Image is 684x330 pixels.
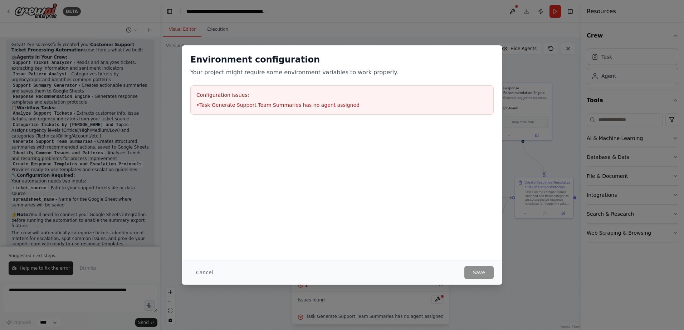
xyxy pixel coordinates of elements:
p: Your project might require some environment variables to work properly. [190,68,494,77]
h2: Environment configuration [190,54,494,65]
h3: Configuration issues: [196,91,488,99]
li: • Task Generate Support Team Summaries has no agent assigned [196,101,488,109]
button: Save [464,266,494,279]
button: Cancel [190,266,219,279]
